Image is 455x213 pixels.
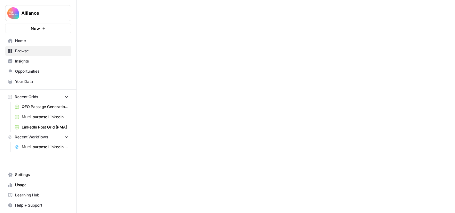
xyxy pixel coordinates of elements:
span: Alliance [21,10,60,16]
span: Browse [15,48,68,54]
span: Usage [15,182,68,188]
button: New [5,24,71,33]
span: Learning Hub [15,192,68,198]
a: Settings [5,170,71,180]
a: Your Data [5,77,71,87]
a: Browse [5,46,71,56]
span: QFO Passage Generation (CSC) [22,104,68,110]
span: Settings [15,172,68,178]
a: QFO Passage Generation (CSC) [12,102,71,112]
span: Recent Grids [15,94,38,100]
a: LinkedIn Post Grid (PMA) [12,122,71,132]
span: Recent Workflows [15,134,48,140]
button: Help + Support [5,200,71,210]
span: Multi-purpose LinkedIn Workflow [22,144,68,150]
a: Multi-purpose LinkedIn Workflow Grid [12,112,71,122]
span: Help + Support [15,202,68,208]
a: Opportunities [5,66,71,77]
span: Home [15,38,68,44]
span: Opportunities [15,69,68,74]
button: Workspace: Alliance [5,5,71,21]
button: Recent Grids [5,92,71,102]
span: Your Data [15,79,68,84]
span: Insights [15,58,68,64]
span: Multi-purpose LinkedIn Workflow Grid [22,114,68,120]
a: Usage [5,180,71,190]
a: Multi-purpose LinkedIn Workflow [12,142,71,152]
span: LinkedIn Post Grid (PMA) [22,124,68,130]
a: Home [5,36,71,46]
a: Learning Hub [5,190,71,200]
button: Recent Workflows [5,132,71,142]
a: Insights [5,56,71,66]
span: New [31,25,40,32]
img: Alliance Logo [7,7,19,19]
